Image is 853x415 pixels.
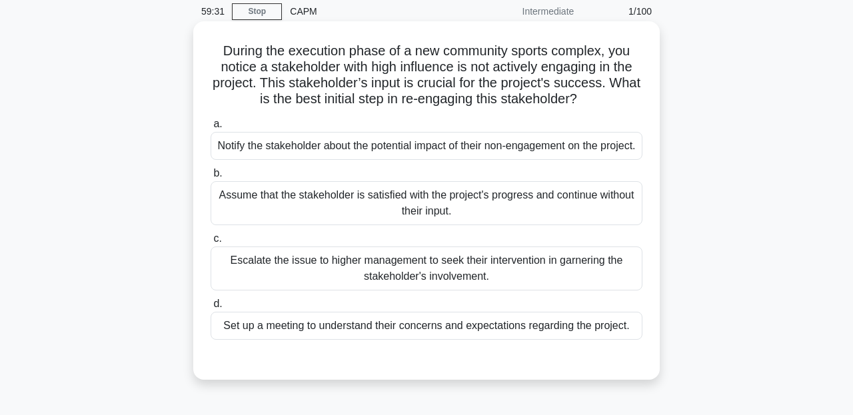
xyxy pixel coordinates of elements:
[232,3,282,20] a: Stop
[213,232,221,244] span: c.
[211,181,642,225] div: Assume that the stakeholder is satisfied with the project's progress and continue without their i...
[211,132,642,160] div: Notify the stakeholder about the potential impact of their non-engagement on the project.
[209,43,644,108] h5: During the execution phase of a new community sports complex, you notice a stakeholder with high ...
[211,246,642,290] div: Escalate the issue to higher management to seek their intervention in garnering the stakeholder's...
[213,167,222,179] span: b.
[211,312,642,340] div: Set up a meeting to understand their concerns and expectations regarding the project.
[213,118,222,129] span: a.
[213,298,222,309] span: d.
